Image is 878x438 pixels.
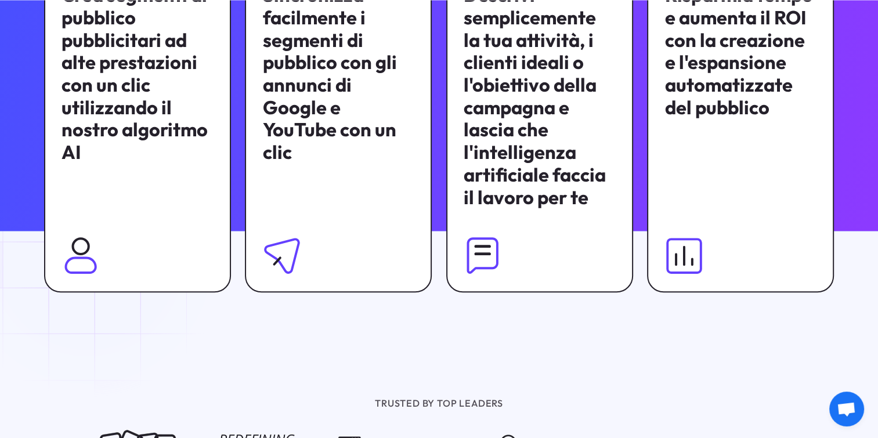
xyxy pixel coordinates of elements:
div: TRUSTED BY TOP LEADERS [155,396,722,410]
div: Aprire la chat [829,392,864,426]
